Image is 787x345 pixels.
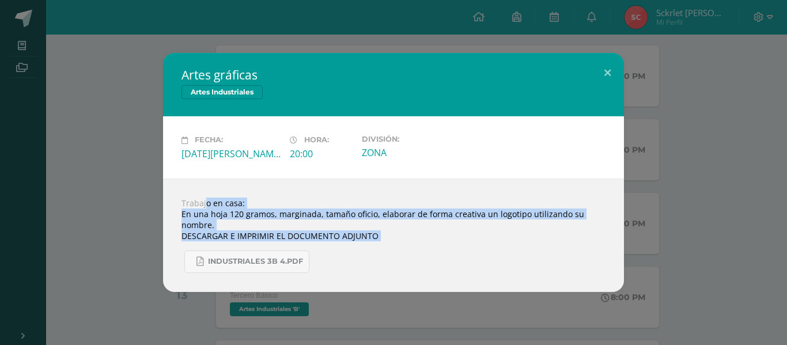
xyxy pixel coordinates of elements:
label: División: [362,135,461,143]
span: Artes Industriales [181,85,263,99]
a: INDUSTRIALES 3B 4.pdf [184,251,309,273]
button: Close (Esc) [591,53,624,92]
div: Trabajo en casa: En una hoja 120 gramos, marginada, tamaño oficio, elaborar de forma creativa un ... [163,179,624,292]
span: Hora: [304,136,329,145]
span: Fecha: [195,136,223,145]
h2: Artes gráficas [181,67,606,83]
div: [DATE][PERSON_NAME] [181,147,281,160]
div: ZONA [362,146,461,159]
div: 20:00 [290,147,353,160]
span: INDUSTRIALES 3B 4.pdf [208,257,303,266]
